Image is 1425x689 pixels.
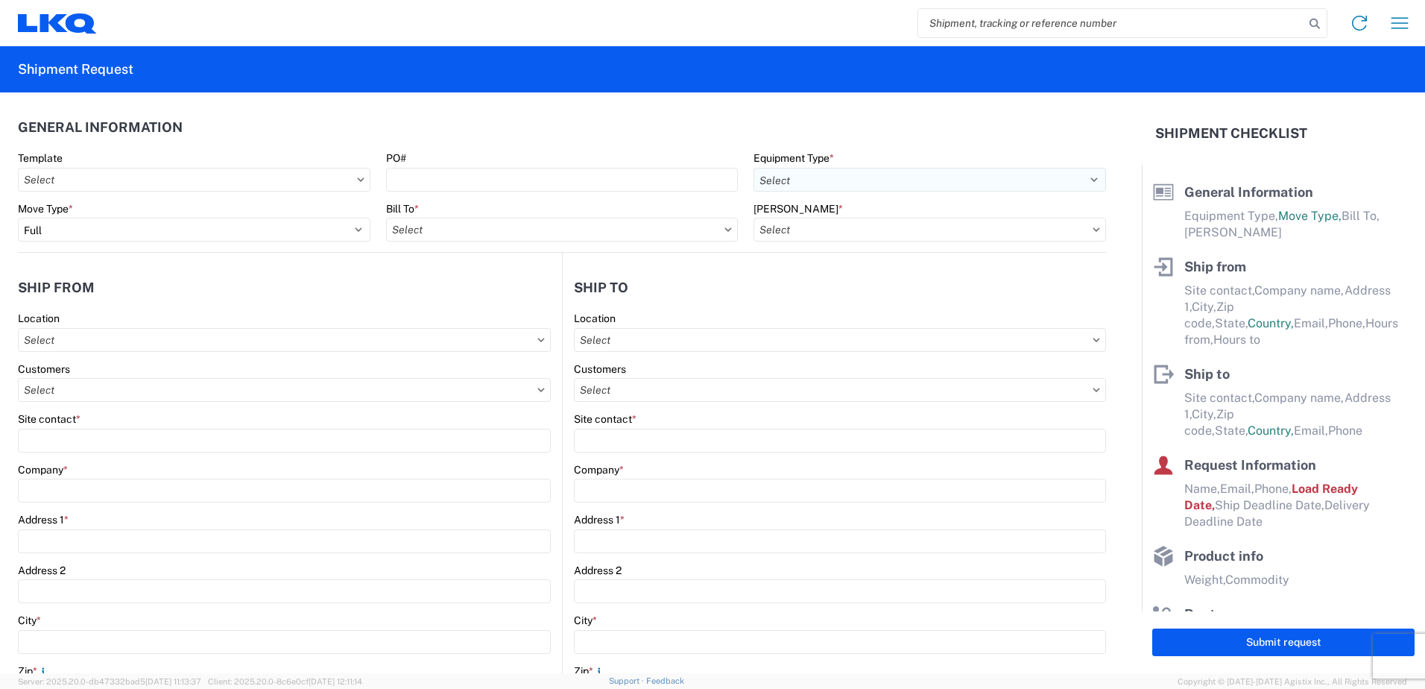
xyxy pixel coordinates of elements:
input: Select [386,218,739,242]
span: Phone, [1328,316,1365,330]
span: Client: 2025.20.0-8c6e0cf [208,677,362,686]
span: Route [1184,606,1223,622]
input: Select [18,328,551,352]
label: Template [18,151,63,165]
span: Server: 2025.20.0-db47332bad5 [18,677,201,686]
label: City [18,614,41,627]
label: Address 1 [18,513,69,526]
label: Address 2 [18,564,66,577]
span: Ship Deadline Date, [1215,498,1324,512]
label: Address 1 [574,513,625,526]
span: Phone, [1254,482,1292,496]
input: Select [18,378,551,402]
h2: Ship from [18,280,95,295]
label: Company [18,463,68,476]
label: Company [574,463,624,476]
span: City, [1192,407,1216,421]
span: Site contact, [1184,391,1254,405]
label: Location [574,312,616,325]
label: Equipment Type [753,151,834,165]
button: Submit request [1152,629,1415,656]
label: Bill To [386,202,419,215]
input: Select [18,168,370,192]
label: Address 2 [574,564,622,577]
label: City [574,614,597,627]
label: [PERSON_NAME] [753,202,843,215]
span: Move Type, [1278,209,1342,223]
span: Commodity [1225,573,1289,587]
span: Request Information [1184,457,1316,473]
span: Bill To, [1342,209,1380,223]
label: Site contact [18,412,80,426]
span: Phone [1328,424,1362,438]
h2: General Information [18,120,183,135]
span: Equipment Type, [1184,209,1278,223]
h2: Shipment Request [18,60,133,78]
label: Customers [574,362,626,376]
label: Site contact [574,412,636,426]
span: Email, [1220,482,1254,496]
label: Zip [574,664,605,678]
span: Ship from [1184,259,1246,274]
label: Customers [18,362,70,376]
a: Feedback [646,676,684,685]
h2: Ship to [574,280,628,295]
span: Name, [1184,482,1220,496]
a: Support [609,676,646,685]
span: Country, [1248,316,1294,330]
span: Email, [1294,316,1328,330]
span: [DATE] 11:13:37 [145,677,201,686]
span: City, [1192,300,1216,314]
span: Site contact, [1184,283,1254,298]
span: Product info [1184,548,1263,564]
label: Zip [18,664,49,678]
span: Ship to [1184,366,1230,382]
label: PO# [386,151,406,165]
h2: Shipment Checklist [1155,125,1307,142]
input: Shipment, tracking or reference number [918,9,1304,37]
span: Hours to [1213,333,1260,347]
span: Copyright © [DATE]-[DATE] Agistix Inc., All Rights Reserved [1178,675,1407,688]
span: State, [1215,424,1248,438]
span: Company name, [1254,283,1345,298]
span: State, [1215,316,1248,330]
span: Country, [1248,424,1294,438]
input: Select [574,328,1106,352]
label: Location [18,312,60,325]
label: Move Type [18,202,73,215]
span: [DATE] 12:11:14 [309,677,362,686]
span: [PERSON_NAME] [1184,225,1282,239]
span: Email, [1294,424,1328,438]
span: General Information [1184,184,1313,200]
span: Company name, [1254,391,1345,405]
span: Weight, [1184,573,1225,587]
input: Select [574,378,1106,402]
input: Select [753,218,1106,242]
